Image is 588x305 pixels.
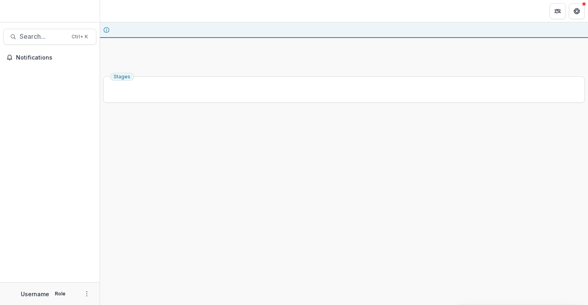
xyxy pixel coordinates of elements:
[3,29,96,45] button: Search...
[21,290,49,298] p: Username
[550,3,566,19] button: Partners
[16,54,93,61] span: Notifications
[569,3,585,19] button: Get Help
[52,290,68,297] p: Role
[3,51,96,64] button: Notifications
[20,33,67,40] span: Search...
[70,32,90,41] div: Ctrl + K
[114,74,130,80] span: Stages
[82,289,92,299] button: More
